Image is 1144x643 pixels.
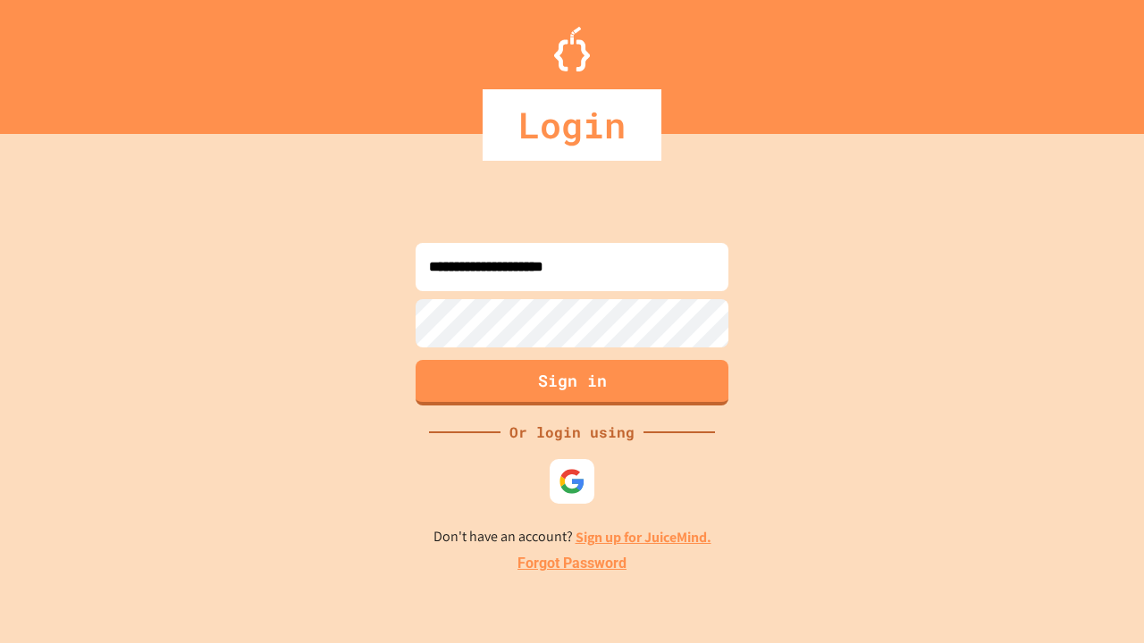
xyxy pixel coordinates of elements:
a: Forgot Password [517,553,627,574]
p: Don't have an account? [433,526,711,548]
div: Login [483,89,661,161]
img: google-icon.svg [559,468,585,495]
a: Sign up for JuiceMind. [576,528,711,547]
iframe: chat widget [996,494,1126,570]
button: Sign in [416,360,728,405]
div: Or login using [500,422,643,443]
img: Logo.svg [554,27,590,71]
